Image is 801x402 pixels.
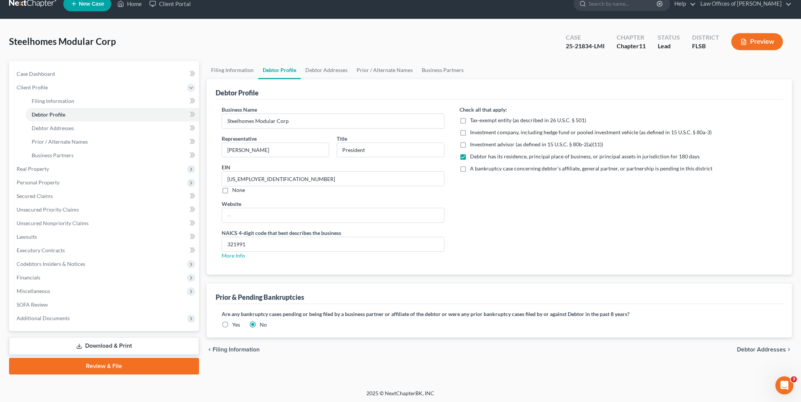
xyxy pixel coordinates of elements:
span: Executory Contracts [17,247,65,253]
span: Personal Property [17,179,60,186]
iframe: Intercom live chat [775,376,793,394]
span: 3 [791,376,797,382]
label: Representative [222,135,257,143]
label: None [232,186,245,194]
a: Debtor Profile [26,108,199,121]
a: Download & Print [9,337,199,355]
div: District [692,33,719,42]
label: EIN [222,163,230,171]
a: Executory Contracts [11,244,199,257]
span: Business Partners [32,152,74,158]
input: XXXX [222,237,444,252]
a: Business Partners [417,61,468,79]
label: No [260,321,267,328]
span: Case Dashboard [17,71,55,77]
a: Secured Claims [11,189,199,203]
span: Tax-exempt entity (as described in 26 U.S.C. § 501) [470,117,586,123]
a: Filing Information [207,61,258,79]
input: Enter name... [222,114,444,128]
a: Lawsuits [11,230,199,244]
a: Debtor Profile [258,61,301,79]
label: Are any bankruptcy cases pending or being filed by a business partner or affiliate of the debtor ... [222,310,777,318]
label: Yes [232,321,240,328]
span: Prior / Alternate Names [32,138,88,145]
div: Status [658,33,680,42]
button: Debtor Addresses chevron_right [737,347,792,353]
span: 11 [639,42,646,49]
button: Preview [731,33,783,50]
div: Case [566,33,605,42]
span: Investment advisor (as defined in 15 U.S.C. § 80b-2(a)(11)) [470,141,603,147]
span: A bankruptcy case concerning debtor’s affiliate, general partner, or partnership is pending in th... [470,165,712,172]
span: Lawsuits [17,233,37,240]
span: Financials [17,274,40,281]
span: Investment company, including hedge fund or pooled investment vehicle (as defined in 15 U.S.C. § ... [470,129,712,135]
span: SOFA Review [17,301,48,308]
span: New Case [79,1,104,7]
span: Filing Information [32,98,74,104]
span: Steelhomes Modular Corp [9,36,116,47]
a: SOFA Review [11,298,199,311]
a: Review & File [9,358,199,374]
span: Debtor Addresses [737,347,786,353]
a: Unsecured Priority Claims [11,203,199,216]
span: Debtor has its residence, principal place of business, or principal assets in jurisdiction for 18... [470,153,700,160]
button: chevron_left Filing Information [207,347,260,353]
span: Debtor Addresses [32,125,74,131]
label: Title [337,135,347,143]
i: chevron_left [207,347,213,353]
div: Prior & Pending Bankruptcies [216,293,304,302]
span: Additional Documents [17,315,70,321]
a: Unsecured Nonpriority Claims [11,216,199,230]
span: Unsecured Priority Claims [17,206,79,213]
i: chevron_right [786,347,792,353]
div: Debtor Profile [216,88,259,97]
div: Chapter [617,33,646,42]
input: -- [222,208,444,222]
a: Prior / Alternate Names [352,61,417,79]
a: Case Dashboard [11,67,199,81]
div: Chapter [617,42,646,51]
div: 25-21834-LMI [566,42,605,51]
label: Check all that apply: [459,106,507,114]
div: FLSB [692,42,719,51]
a: Prior / Alternate Names [26,135,199,149]
input: -- [222,172,444,186]
label: Website [222,200,241,208]
input: Enter representative... [222,143,329,157]
a: Debtor Addresses [26,121,199,135]
span: Real Property [17,166,49,172]
span: Secured Claims [17,193,53,199]
span: Codebtors Insiders & Notices [17,261,85,267]
div: Lead [658,42,680,51]
a: More Info [222,252,245,259]
span: Client Profile [17,84,48,91]
span: Miscellaneous [17,288,50,294]
a: Filing Information [26,94,199,108]
span: Filing Information [213,347,260,353]
label: NAICS 4-digit code that best describes the business [222,229,341,237]
input: Enter title... [337,143,444,157]
span: Debtor Profile [32,111,65,118]
a: Debtor Addresses [301,61,352,79]
label: Business Name [222,106,257,114]
a: Business Partners [26,149,199,162]
span: Unsecured Nonpriority Claims [17,220,89,226]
